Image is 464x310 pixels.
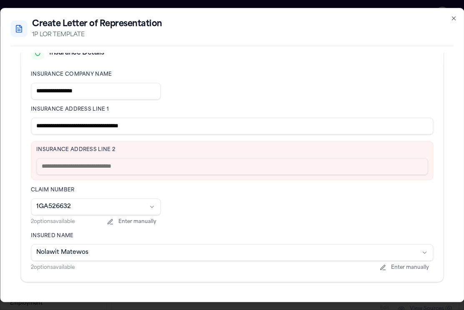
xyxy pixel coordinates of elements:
[32,31,162,39] p: 1P LOR TEMPLATE
[375,263,433,272] button: Enter manually
[31,265,75,270] span: 2 option s available
[31,219,75,224] span: 2 option s available
[36,146,428,153] label: Insurance Address Line 2
[32,18,162,30] h2: Create Letter of Representation
[31,187,161,193] label: Claim Number
[31,233,433,239] label: Insured Name
[49,48,433,58] div: Insurance Details
[31,106,433,113] label: Insurance Address Line 1
[103,218,161,226] button: Enter manually
[31,71,161,78] label: Insurance Company Name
